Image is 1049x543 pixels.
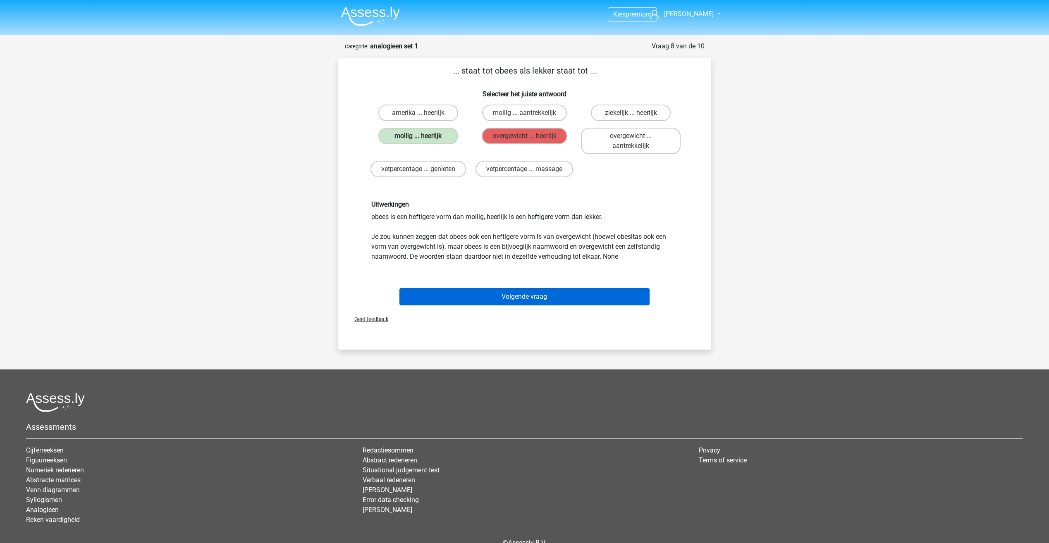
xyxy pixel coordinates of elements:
[363,476,415,484] a: Verbaal redeneren
[365,200,684,261] div: obees is een heftigere vorm dan mollig, heerlijk is een heftigere vorm dan lekker. Je zou kunnen ...
[351,64,698,77] p: ... staat tot obees als lekker staat tot ...
[351,83,698,98] h6: Selecteer het juiste antwoord
[345,43,368,50] small: Categorie:
[652,41,705,51] div: Vraag 8 van de 10
[378,105,458,121] label: amerika ... heerlijk
[378,128,458,144] label: mollig ... heerlijk
[26,393,85,412] img: Assessly logo
[363,456,417,464] a: Abstract redeneren
[581,128,681,154] label: overgewicht ... aantrekkelijk
[341,7,400,26] img: Assessly
[370,42,418,50] strong: analogieen set 1
[26,456,67,464] a: Figuurreeksen
[699,456,747,464] a: Terms of service
[26,496,62,504] a: Syllogismen
[664,10,714,18] span: [PERSON_NAME]
[26,476,81,484] a: Abstracte matrices
[363,446,413,454] a: Redactiesommen
[699,446,720,454] a: Privacy
[591,105,671,121] label: ziekelijk ... heerlijk
[26,466,84,474] a: Numeriek redeneren
[482,105,567,121] label: mollig ... aantrekkelijk
[26,422,1023,432] h5: Assessments
[26,516,80,524] a: Reken vaardigheid
[371,200,678,208] h6: Uitwerkingen
[608,9,657,20] a: Kiespremium
[363,486,412,494] a: [PERSON_NAME]
[26,486,80,494] a: Venn diagrammen
[482,128,567,144] label: overgewicht ... heerlijk
[363,506,412,514] a: [PERSON_NAME]
[26,506,59,514] a: Analogieen
[613,10,626,18] span: Kies
[647,9,714,19] a: [PERSON_NAME]
[626,10,652,18] span: premium
[370,161,466,177] label: vetpercentage ... genieten
[363,496,419,504] a: Error data checking
[399,288,650,305] button: Volgende vraag
[476,161,573,177] label: vetpercentage ... massage
[348,316,388,322] span: Geef feedback
[363,466,440,474] a: Situational judgement test
[26,446,64,454] a: Cijferreeksen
